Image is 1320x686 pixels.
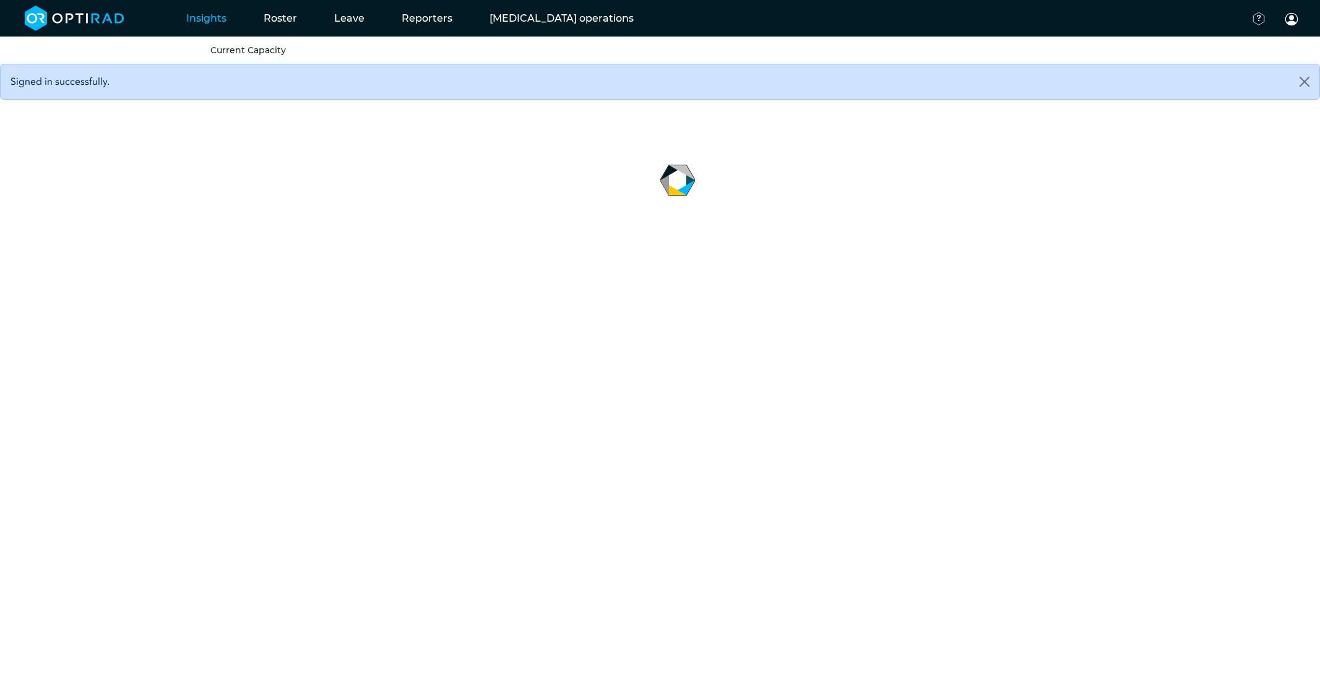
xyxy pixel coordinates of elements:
a: Current Capacity [210,45,286,56]
button: Close [1290,64,1319,99]
img: brand-opti-rad-logos-blue-and-white-d2f68631ba2948856bd03f2d395fb146ddc8fb01b4b6e9315ea85fa773367... [25,6,124,31]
